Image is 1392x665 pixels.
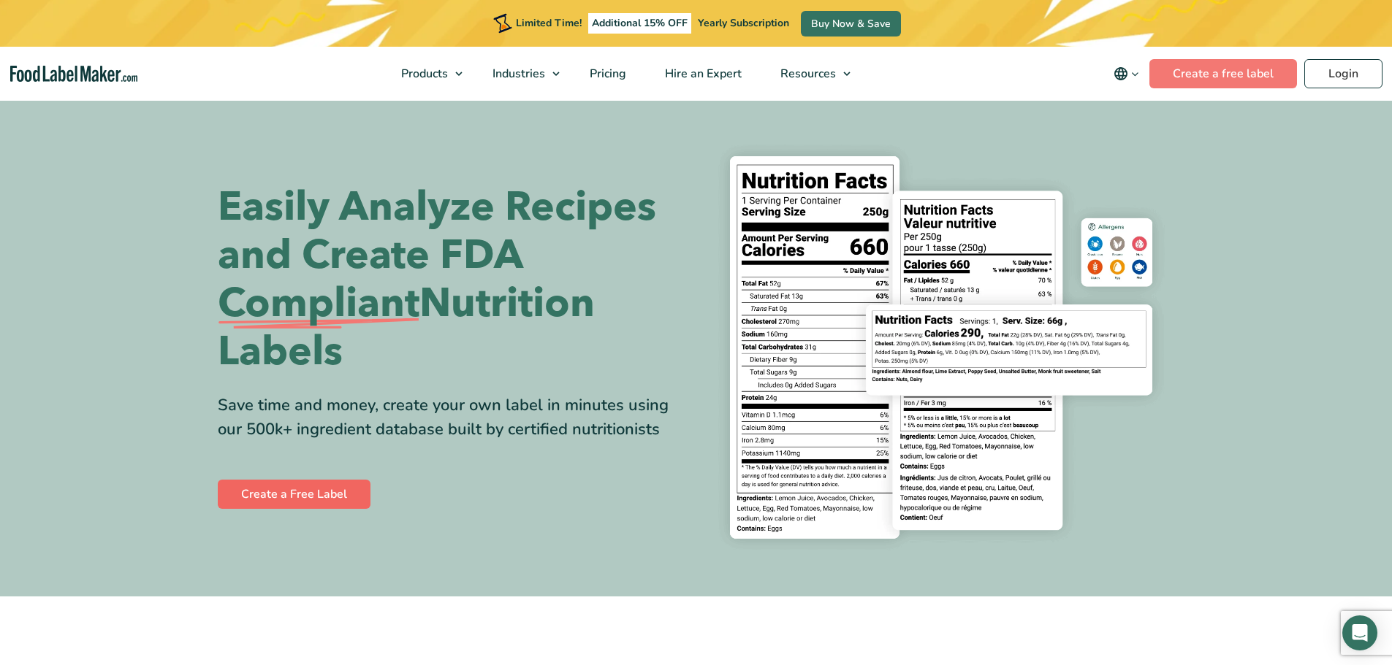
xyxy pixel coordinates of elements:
[397,66,449,82] span: Products
[801,11,901,36] a: Buy Now & Save
[516,16,582,30] span: Limited Time!
[1103,59,1149,88] button: Change language
[218,183,685,376] h1: Easily Analyze Recipes and Create FDA Nutrition Labels
[698,16,789,30] span: Yearly Subscription
[571,47,642,101] a: Pricing
[218,280,419,328] span: Compliant
[776,66,837,82] span: Resources
[1304,59,1383,88] a: Login
[646,47,758,101] a: Hire an Expert
[761,47,858,101] a: Resources
[473,47,567,101] a: Industries
[588,13,691,34] span: Additional 15% OFF
[585,66,628,82] span: Pricing
[488,66,547,82] span: Industries
[218,480,370,509] a: Create a Free Label
[1342,615,1377,650] div: Open Intercom Messenger
[661,66,743,82] span: Hire an Expert
[382,47,470,101] a: Products
[10,66,138,82] a: Food Label Maker homepage
[1149,59,1297,88] a: Create a free label
[218,393,685,442] div: Save time and money, create your own label in minutes using our 500k+ ingredient database built b...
